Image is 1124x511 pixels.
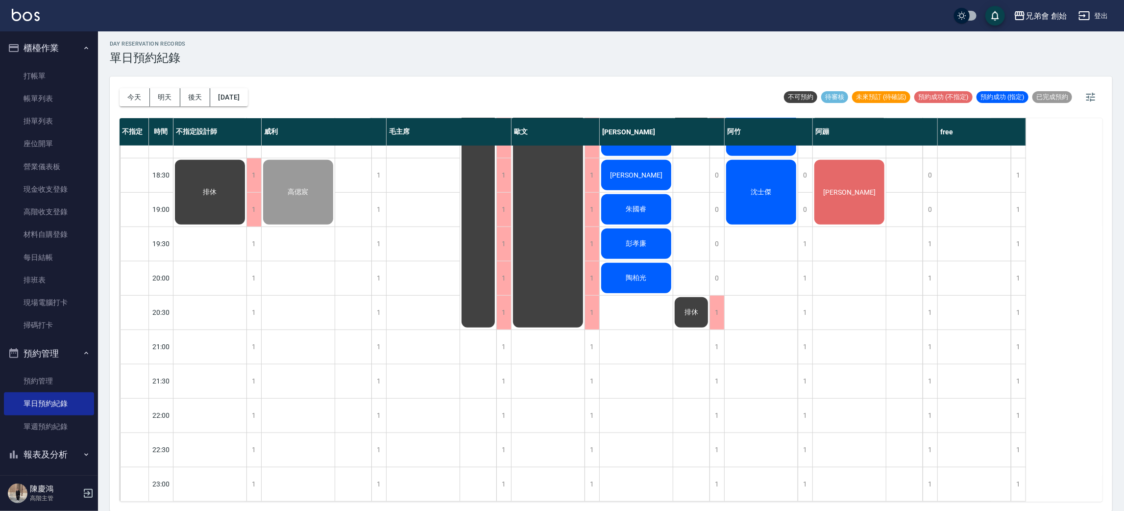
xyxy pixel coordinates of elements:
[923,296,937,330] div: 1
[371,364,386,398] div: 1
[4,314,94,336] a: 掃碼打卡
[12,9,40,21] img: Logo
[4,201,94,223] a: 高階收支登錄
[709,296,724,330] div: 1
[496,193,511,227] div: 1
[120,118,149,146] div: 不指定
[150,88,180,106] button: 明天
[585,193,599,227] div: 1
[821,188,878,196] span: [PERSON_NAME]
[149,433,173,467] div: 22:30
[709,330,724,364] div: 1
[30,484,80,494] h5: 陳慶鴻
[1032,93,1072,102] span: 已完成預約
[149,398,173,433] div: 22:00
[600,118,725,146] div: [PERSON_NAME]
[149,295,173,330] div: 20:30
[4,110,94,132] a: 掛單列表
[246,399,261,433] div: 1
[1011,330,1026,364] div: 1
[4,442,94,467] button: 報表及分析
[371,261,386,295] div: 1
[180,88,211,106] button: 後天
[246,467,261,501] div: 1
[798,158,812,192] div: 0
[4,370,94,392] a: 預約管理
[4,246,94,269] a: 每日結帳
[496,227,511,261] div: 1
[149,364,173,398] div: 21:30
[371,227,386,261] div: 1
[149,330,173,364] div: 21:00
[709,467,724,501] div: 1
[798,227,812,261] div: 1
[371,399,386,433] div: 1
[624,205,649,214] span: 朱國睿
[246,158,261,192] div: 1
[798,364,812,398] div: 1
[585,330,599,364] div: 1
[201,188,219,197] span: 排休
[496,296,511,330] div: 1
[585,296,599,330] div: 1
[784,93,817,102] span: 不可預約
[798,193,812,227] div: 0
[923,433,937,467] div: 1
[1011,193,1026,227] div: 1
[371,296,386,330] div: 1
[496,364,511,398] div: 1
[1011,296,1026,330] div: 1
[496,330,511,364] div: 1
[798,399,812,433] div: 1
[4,35,94,61] button: 櫃檯作業
[262,118,387,146] div: 威利
[624,239,649,248] span: 彭孝廉
[4,291,94,314] a: 現場電腦打卡
[4,341,94,366] button: 預約管理
[246,193,261,227] div: 1
[709,193,724,227] div: 0
[608,171,664,179] span: [PERSON_NAME]
[496,261,511,295] div: 1
[923,399,937,433] div: 1
[709,227,724,261] div: 0
[8,484,27,503] img: Person
[496,433,511,467] div: 1
[4,467,94,492] button: 客戶管理
[1011,227,1026,261] div: 1
[110,41,186,47] h2: day Reservation records
[496,399,511,433] div: 1
[4,87,94,110] a: 帳單列表
[1026,10,1067,22] div: 兄弟會 創始
[923,261,937,295] div: 1
[585,433,599,467] div: 1
[246,296,261,330] div: 1
[977,93,1028,102] span: 預約成功 (指定)
[173,118,262,146] div: 不指定設計師
[985,6,1005,26] button: save
[914,93,973,102] span: 預約成功 (不指定)
[4,392,94,415] a: 單日預約紀錄
[798,433,812,467] div: 1
[286,188,311,197] span: 高偲宸
[149,227,173,261] div: 19:30
[725,118,813,146] div: 阿竹
[4,132,94,155] a: 座位開單
[798,261,812,295] div: 1
[496,467,511,501] div: 1
[1011,364,1026,398] div: 1
[585,261,599,295] div: 1
[923,330,937,364] div: 1
[923,364,937,398] div: 1
[1011,158,1026,192] div: 1
[371,467,386,501] div: 1
[923,227,937,261] div: 1
[709,433,724,467] div: 1
[371,330,386,364] div: 1
[246,227,261,261] div: 1
[1011,433,1026,467] div: 1
[1010,6,1071,26] button: 兄弟會 創始
[246,330,261,364] div: 1
[371,158,386,192] div: 1
[4,178,94,201] a: 現金收支登錄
